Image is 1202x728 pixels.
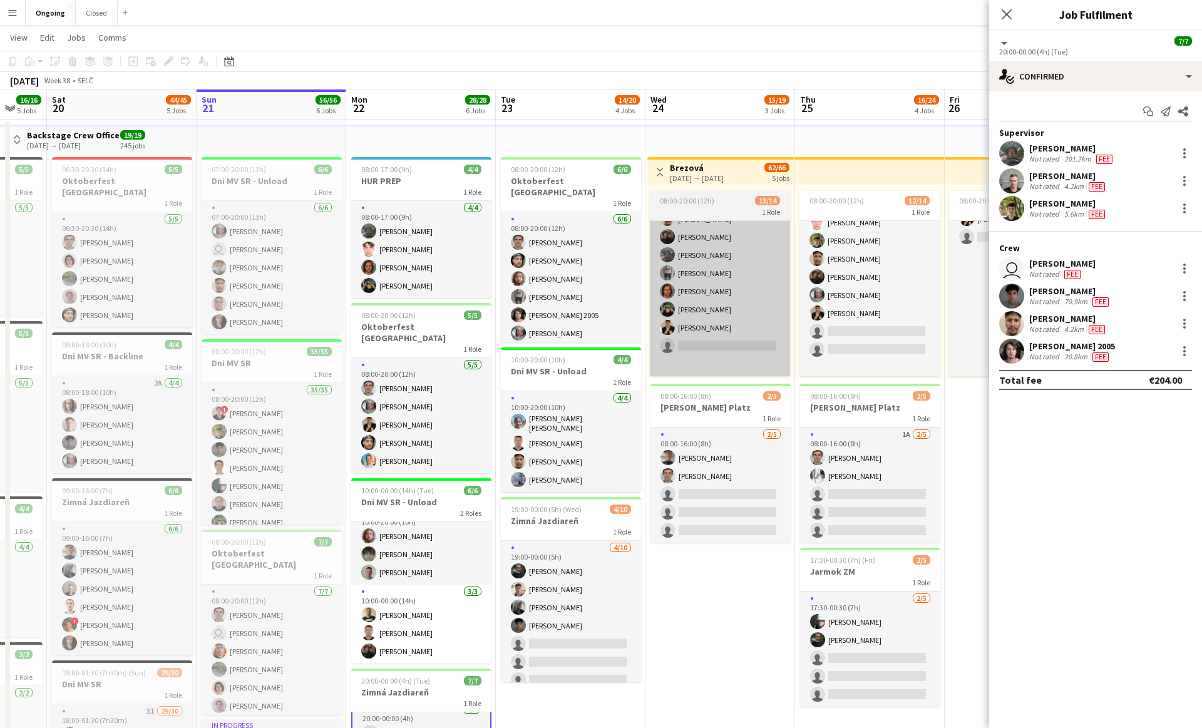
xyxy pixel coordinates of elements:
div: Crew has different fees then in role [1062,269,1083,279]
span: 1 Role [463,699,481,708]
app-card-role: 6/609:00-16:00 (7h)[PERSON_NAME][PERSON_NAME][PERSON_NAME][PERSON_NAME]![PERSON_NAME][PERSON_NAME] [52,522,192,655]
span: 1 Role [463,187,481,197]
div: 08:00-20:00 (12h)6/6Oktoberfest [GEOGRAPHIC_DATA]1 Role6/608:00-20:00 (12h)[PERSON_NAME][PERSON_N... [501,157,641,342]
span: 12/14 [905,196,930,205]
h3: Oktoberfest [GEOGRAPHIC_DATA] [52,175,192,198]
span: 07:00-20:00 (13h) [212,165,266,174]
app-job-card: 17:30-00:30 (7h) (Fri)2/5Jarmok ZM1 Role2/517:30-00:30 (7h)[PERSON_NAME][PERSON_NAME] [800,548,940,707]
span: Comms [98,32,126,43]
span: 08:00-20:00 (12h) [660,196,714,205]
span: 10:00-00:00 (14h) (Tue) [361,486,434,495]
span: 6/6 [165,486,182,495]
app-card-role: 4/408:00-17:00 (9h)[PERSON_NAME][PERSON_NAME][PERSON_NAME][PERSON_NAME] [351,201,491,298]
span: 6/6 [314,165,332,174]
span: 5/5 [15,329,33,338]
div: 4 Jobs [615,106,639,115]
span: 22 [349,101,367,115]
div: [DATE] → [DATE] [27,141,120,150]
span: 13/14 [755,196,780,205]
span: 44/45 [166,95,191,105]
span: 08:00-20:00 (12h) [809,196,864,205]
div: Not rated [1029,182,1062,192]
span: 7/7 [464,676,481,685]
span: ! [221,406,229,413]
span: 2 Roles [460,508,481,518]
h3: Dni MV SR [202,357,342,369]
a: View [5,29,33,46]
span: Fee [1089,182,1105,192]
span: 2/5 [913,391,930,401]
span: 62/66 [764,163,789,172]
app-job-card: 08:00-20:00 (12h)7/7Oktoberfest [GEOGRAPHIC_DATA]1 Role7/708:00-20:00 (12h)[PERSON_NAME] [PERSON_... [202,530,342,715]
app-card-role: 5/506:30-20:30 (14h)[PERSON_NAME][PERSON_NAME][PERSON_NAME][PERSON_NAME][PERSON_NAME] [52,212,192,327]
div: Crew has different fees then in role [1086,209,1107,219]
div: 70.9km [1062,297,1090,307]
span: 08:00-17:00 (9h) [361,165,412,174]
div: Not rated [1029,209,1062,219]
h3: Jarmok ZM [800,566,940,577]
span: 1 Role [912,414,930,423]
div: Not rated [1029,154,1062,164]
span: 4/10 [610,505,631,514]
app-job-card: 19:00-00:00 (5h) (Wed)4/10Zimná Jazdiareň1 Role4/1019:00-00:00 (5h)[PERSON_NAME][PERSON_NAME][PER... [501,497,641,682]
h3: HUR PREP [351,175,491,187]
div: [PERSON_NAME] [1029,170,1107,182]
span: 08:00-20:00 (12h) [511,165,565,174]
span: 26 [948,101,960,115]
div: Crew [989,242,1202,254]
span: 7/7 [1174,36,1192,46]
a: Edit [35,29,59,46]
div: 08:00-16:00 (8h)2/5[PERSON_NAME] Platz1 Role2/508:00-16:00 (8h)[PERSON_NAME][PERSON_NAME] [650,384,791,543]
span: ! [71,617,79,625]
app-job-card: 08:00-20:00 (12h)35/35Dni MV SR1 Role35/3508:00-20:00 (12h)![PERSON_NAME][PERSON_NAME][PERSON_NAM... [202,339,342,525]
div: Crew has different fees then in role [1086,182,1107,192]
app-job-card: 08:00-20:00 (12h)12/141 Role[PERSON_NAME][PERSON_NAME][PERSON_NAME][PERSON_NAME][PERSON_NAME][PER... [799,191,940,376]
a: Jobs [62,29,91,46]
app-job-card: 08:00-18:00 (10h)4/4Dni MV SR - Backline1 Role2A4/408:00-18:00 (10h)[PERSON_NAME][PERSON_NAME][PE... [52,332,192,473]
div: Not rated [1029,297,1062,307]
div: Confirmed [989,61,1202,91]
span: 1 Role [314,187,332,197]
app-job-card: 10:00-00:00 (14h) (Tue)6/6Dni MV SR - Unload2 Roles3/310:00-20:00 (10h)[PERSON_NAME][PERSON_NAME]... [351,478,491,664]
span: 7/7 [314,537,332,546]
app-job-card: 07:00-20:00 (13h)6/6Dni MV SR - Unload1 Role6/607:00-20:00 (13h)[PERSON_NAME] [PERSON_NAME][PERSO... [202,157,342,334]
div: [PERSON_NAME] [1029,198,1107,209]
span: 4/4 [464,165,481,174]
span: 17:30-00:30 (7h) (Fri) [810,555,875,565]
span: 6/6 [464,486,481,495]
span: 2/5 [913,555,930,565]
div: SELČ [78,76,93,85]
span: 5/5 [165,165,182,174]
div: 08:00-20:00 (12h)5/5Oktoberfest [GEOGRAPHIC_DATA]1 Role5/508:00-20:00 (12h)[PERSON_NAME][PERSON_N... [351,303,491,473]
div: €204.00 [1149,374,1182,386]
h3: Zimná Jazdiareň [351,687,491,698]
span: 1 Role [912,207,930,217]
div: [PERSON_NAME] 2005 [1029,341,1115,352]
h3: Job Fulfilment [989,6,1202,23]
span: 4/4 [165,340,182,349]
span: Fee [1089,210,1105,219]
span: Tue [501,94,515,105]
span: View [10,32,28,43]
div: Total fee [999,374,1042,386]
div: Crew has different fees then in role [1090,297,1111,307]
div: [PERSON_NAME] [1029,143,1115,154]
span: 21 [200,101,217,115]
div: 06:30-20:30 (14h)5/5Oktoberfest [GEOGRAPHIC_DATA]1 Role5/506:30-20:30 (14h)[PERSON_NAME][PERSON_N... [52,157,192,327]
span: 4/4 [15,504,33,513]
span: 1 Role [164,362,182,372]
div: Crew has different fees then in role [1086,324,1107,334]
app-job-card: 08:00-20:00 (12h)13/141 Role[PERSON_NAME][PERSON_NAME][PERSON_NAME][PERSON_NAME][PERSON_NAME][PER... [650,191,790,376]
span: 14/20 [615,95,640,105]
span: 1 Role [912,578,930,587]
div: 5 Jobs [167,106,190,115]
div: 3 Jobs [765,106,789,115]
span: 08:00-20:00 (12h) [959,196,1014,205]
h3: Dni MV SR - Backline [52,351,192,362]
